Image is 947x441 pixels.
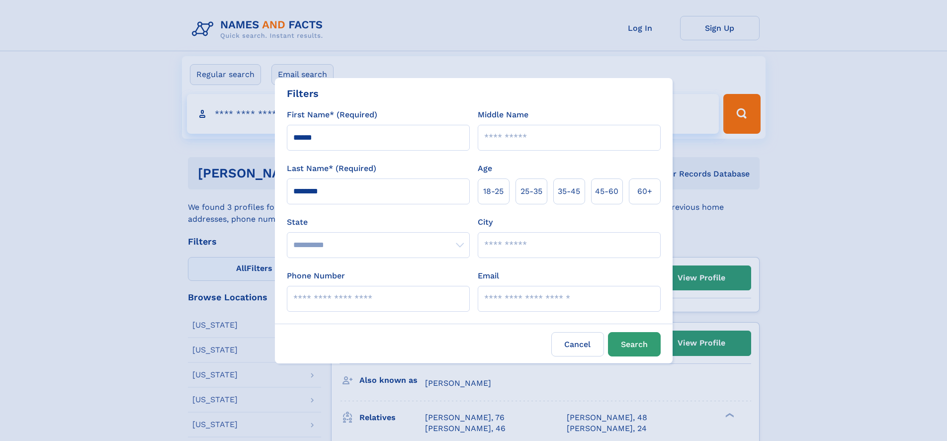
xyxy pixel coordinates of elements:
[287,216,470,228] label: State
[520,185,542,197] span: 25‑35
[478,109,528,121] label: Middle Name
[478,270,499,282] label: Email
[637,185,652,197] span: 60+
[595,185,618,197] span: 45‑60
[483,185,504,197] span: 18‑25
[551,332,604,356] label: Cancel
[287,163,376,175] label: Last Name* (Required)
[558,185,580,197] span: 35‑45
[287,109,377,121] label: First Name* (Required)
[478,163,492,175] label: Age
[478,216,493,228] label: City
[608,332,661,356] button: Search
[287,86,319,101] div: Filters
[287,270,345,282] label: Phone Number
